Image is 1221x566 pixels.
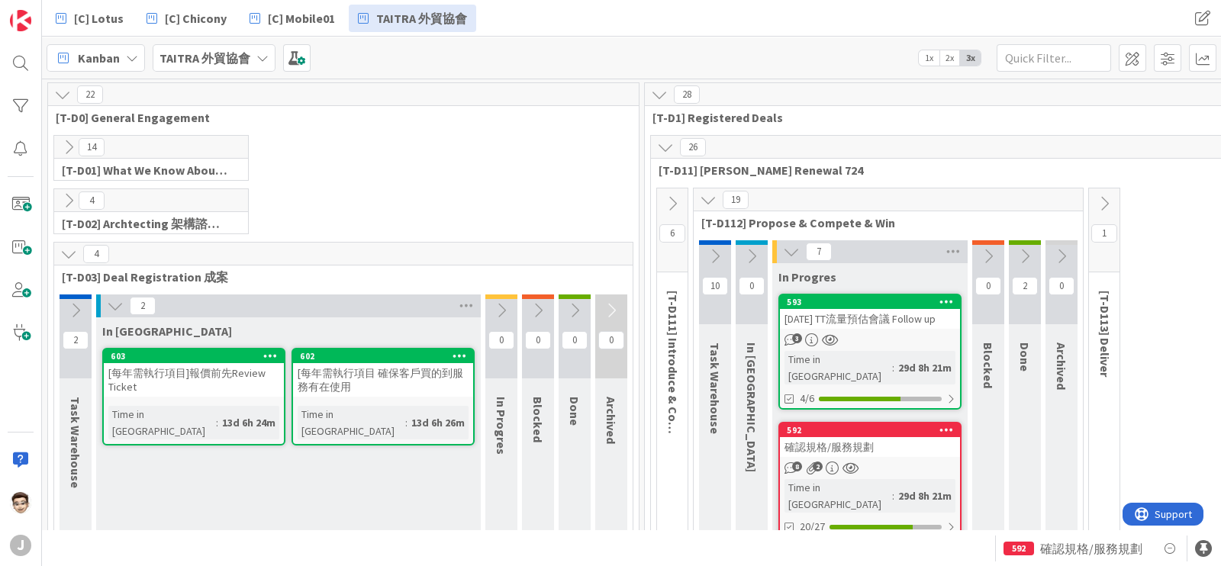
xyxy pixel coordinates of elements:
[525,331,551,349] span: 0
[707,342,723,434] span: Task Warehouse
[960,50,981,66] span: 3x
[598,331,624,349] span: 0
[102,323,232,339] span: In Queue
[216,414,218,431] span: :
[780,423,960,437] div: 592
[894,487,955,504] div: 29d 8h 21m
[349,5,476,32] a: TAITRA 外貿協會
[83,245,109,263] span: 4
[701,215,1064,230] span: [T-D112] Propose & Compete & Win
[780,295,960,309] div: 593
[800,391,814,407] span: 4/6
[10,492,31,513] img: Sc
[778,294,962,410] a: 593[DATE] TT流量預估會議 Follow upTime in [GEOGRAPHIC_DATA]:29d 8h 21m4/6
[1040,539,1142,558] span: 確認規格/服務規劃
[104,349,284,397] div: 603[每年需執行項目]報價前先Review Ticket
[293,363,473,397] div: [每年需執行項目 確保客戶買的到服務有在使用
[488,331,514,349] span: 0
[1049,277,1074,295] span: 0
[784,351,892,384] div: Time in [GEOGRAPHIC_DATA]
[376,9,467,27] span: TAITRA 外貿協會
[604,397,619,444] span: Archived
[792,461,802,471] span: 8
[787,425,960,436] div: 592
[680,138,706,156] span: 26
[405,414,408,431] span: :
[780,423,960,457] div: 592確認規格/服務規劃
[79,138,105,156] span: 14
[10,535,31,556] div: J
[939,50,960,66] span: 2x
[530,397,546,442] span: Blocked
[102,348,285,445] a: 603[每年需執行項目]報價前先Review TicketTime in [GEOGRAPHIC_DATA]:13d 6h 24m
[780,295,960,329] div: 593[DATE] TT流量預估會議 Follow up
[739,277,765,295] span: 0
[240,5,344,32] a: [C] Mobile01
[47,5,133,32] a: [C] Lotus
[74,9,124,27] span: [C] Lotus
[981,342,996,388] span: Blocked
[300,351,473,362] div: 602
[77,85,103,104] span: 22
[292,348,475,445] a: 602[每年需執行項目 確保客戶買的到服務有在使用Time in [GEOGRAPHIC_DATA]:13d 6h 26m
[1012,277,1038,295] span: 2
[159,50,250,66] b: TAITRA 外貿協會
[975,277,1001,295] span: 0
[137,5,236,32] a: [C] Chicony
[723,191,749,209] span: 19
[293,349,473,363] div: 602
[792,333,802,343] span: 3
[494,397,509,455] span: In Progres
[562,331,588,349] span: 0
[79,191,105,210] span: 4
[778,422,962,538] a: 592確認規格/服務規劃Time in [GEOGRAPHIC_DATA]:29d 8h 21m20/27
[1004,542,1034,555] div: 592
[892,487,894,504] span: :
[997,44,1111,72] input: Quick Filter...
[165,9,227,27] span: [C] Chicony
[78,49,120,67] span: Kanban
[62,216,229,231] span: [T-D02] Archtecting 架構諮詢服務
[218,414,279,431] div: 13d 6h 24m
[787,297,960,307] div: 593
[104,363,284,397] div: [每年需執行項目]報價前先Review Ticket
[408,414,469,431] div: 13d 6h 26m
[919,50,939,66] span: 1x
[778,269,836,285] span: In Progres
[567,397,582,426] span: Done
[293,349,473,397] div: 602[每年需執行項目 確保客戶買的到服務有在使用
[62,269,614,285] span: [T-D03] Deal Registration 成案
[56,110,620,125] span: [T-D0] General Engagement
[62,162,229,178] span: [T-D01] What We Know About Each Other 互相瞭解
[268,9,335,27] span: [C] Mobile01
[63,331,89,349] span: 2
[813,461,823,471] span: 2
[298,406,405,439] div: Time in [GEOGRAPHIC_DATA]
[1017,342,1033,371] span: Done
[1054,342,1069,390] span: Archived
[1091,224,1117,243] span: 1
[659,224,685,243] span: 6
[800,519,825,535] span: 20/27
[780,437,960,457] div: 確認規格/服務規劃
[894,359,955,376] div: 29d 8h 21m
[111,351,284,362] div: 603
[784,479,892,513] div: Time in [GEOGRAPHIC_DATA]
[674,85,700,104] span: 28
[108,406,216,439] div: Time in [GEOGRAPHIC_DATA]
[68,397,83,488] span: Task Warehouse
[702,277,728,295] span: 10
[892,359,894,376] span: :
[32,2,69,21] span: Support
[104,349,284,363] div: 603
[780,309,960,329] div: [DATE] TT流量預估會議 Follow up
[806,243,832,261] span: 7
[665,291,681,458] span: [T-D111] Introduce & Convince
[744,342,759,472] span: In Queue
[130,297,156,315] span: 2
[1097,291,1113,377] span: [T-D113] Deliver
[10,10,31,31] img: Visit kanbanzone.com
